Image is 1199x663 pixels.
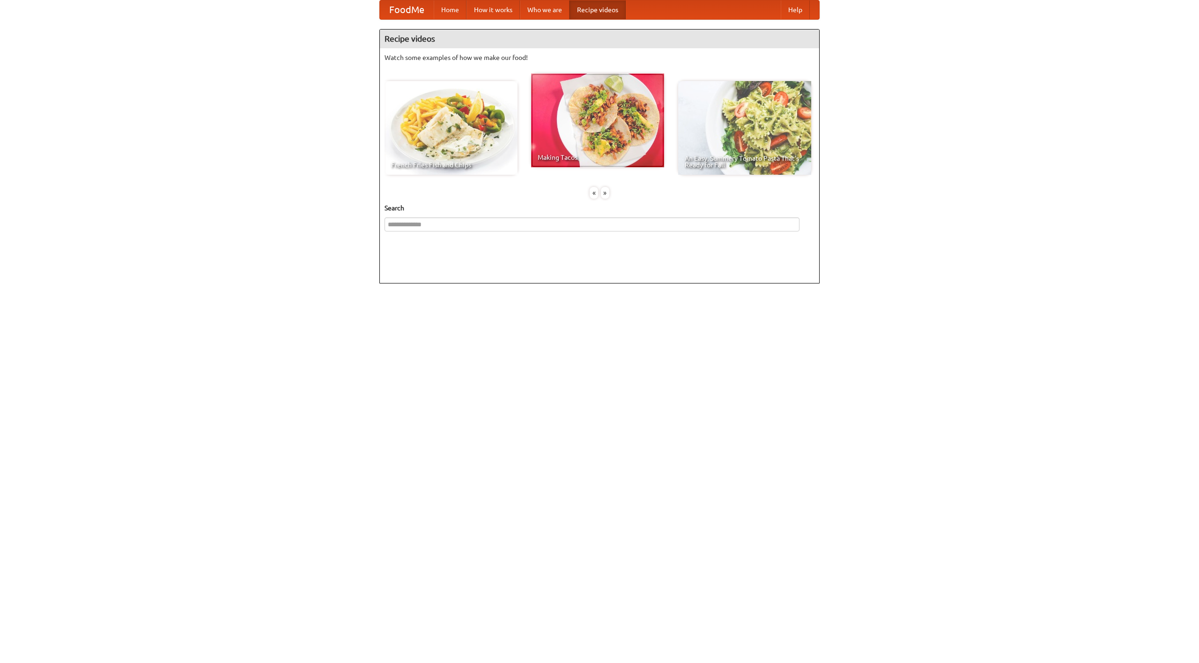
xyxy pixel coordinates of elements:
[380,0,434,19] a: FoodMe
[520,0,570,19] a: Who we are
[434,0,466,19] a: Home
[590,187,598,199] div: «
[391,162,511,168] span: French Fries Fish and Chips
[380,30,819,48] h4: Recipe videos
[385,53,814,62] p: Watch some examples of how we make our food!
[601,187,609,199] div: »
[538,154,658,161] span: Making Tacos
[685,155,805,168] span: An Easy, Summery Tomato Pasta That's Ready for Fall
[385,81,518,175] a: French Fries Fish and Chips
[531,74,664,167] a: Making Tacos
[466,0,520,19] a: How it works
[385,203,814,213] h5: Search
[781,0,810,19] a: Help
[570,0,626,19] a: Recipe videos
[678,81,811,175] a: An Easy, Summery Tomato Pasta That's Ready for Fall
